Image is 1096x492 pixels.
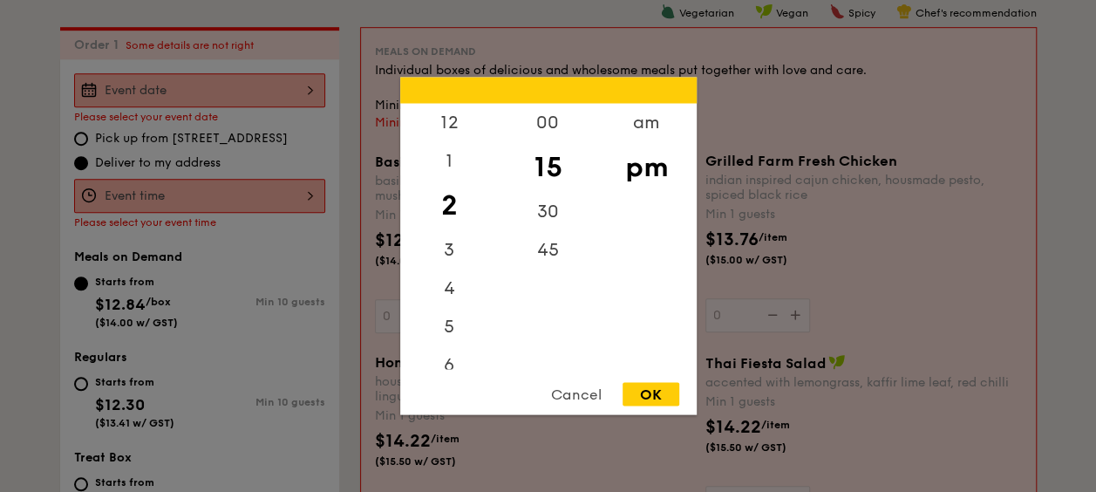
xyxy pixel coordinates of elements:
div: 3 [400,231,499,270]
div: 00 [499,104,597,142]
div: 5 [400,308,499,346]
div: 30 [499,193,597,231]
div: 2 [400,181,499,231]
div: 45 [499,231,597,270]
div: 6 [400,346,499,385]
div: 12 [400,104,499,142]
div: pm [597,142,696,193]
div: 1 [400,142,499,181]
div: OK [623,383,679,407]
div: Cancel [534,383,619,407]
div: 15 [499,142,597,193]
div: 4 [400,270,499,308]
div: am [597,104,696,142]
